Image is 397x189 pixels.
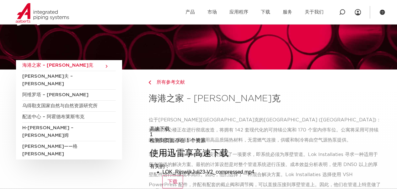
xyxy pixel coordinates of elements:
[150,132,153,137] font: 1
[22,141,116,159] a: [PERSON_NAME]——格[PERSON_NAME]
[22,90,116,101] a: 阿维罗塔 – [PERSON_NAME]
[150,148,229,158] font: 使用迅雷享高速下载
[22,60,116,71] a: 海港之家 – [PERSON_NAME]克
[148,81,151,85] img: chevron-right.svg
[22,125,73,138] font: H-[PERSON_NAME] – [PERSON_NAME]姆
[148,94,280,103] font: 海港之家 – [PERSON_NAME]克
[15,12,44,26] font: 参考
[156,80,185,85] font: 所有参考文献
[260,10,270,14] font: 下载
[168,179,178,184] font: 下载
[22,101,116,112] a: 乌得勒支国家自然与自然资源研究所
[185,10,195,14] font: 产品
[148,79,381,86] a: 所有参考文献
[22,103,98,108] font: 乌得勒支国家自然与自然资源研究所
[148,118,381,142] font: 位于[PERSON_NAME][GEOGRAPHIC_DATA]克的[GEOGRAPHIC_DATA] ([GEOGRAPHIC_DATA])：这座前办公楼正在进行彻底改造，将拥有 142 套现...
[150,138,206,143] font: 检测到页面存在 1 个资源
[229,10,248,14] font: 应用程序
[150,126,170,131] font: 高速下载
[22,144,78,156] font: [PERSON_NAME]——格[PERSON_NAME]
[22,74,73,86] font: [PERSON_NAME]夫 – [PERSON_NAME]
[22,114,84,119] font: 配送中心 – 阿霍德布莱斯韦克
[162,169,254,175] font: LOK_RijswijkJuli23-V2_compressed.mp4
[22,71,116,90] a: [PERSON_NAME]夫 – [PERSON_NAME]
[22,63,93,68] font: 海港之家 – [PERSON_NAME]克
[304,10,323,14] font: 关于我们
[22,123,116,141] a: H-[PERSON_NAME] – [PERSON_NAME]姆
[207,10,217,14] font: 市场
[162,175,183,188] button: 下载
[22,112,116,123] a: 配送中心 – 阿霍德布莱斯韦克
[282,10,292,14] font: 服务
[22,92,89,97] font: 阿维罗塔 – [PERSON_NAME]
[150,164,170,169] font: 有关的：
